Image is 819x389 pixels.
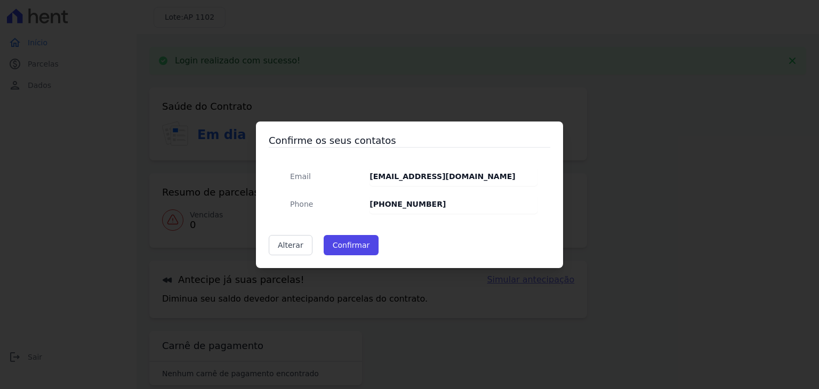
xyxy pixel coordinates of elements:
[370,200,446,208] strong: [PHONE_NUMBER]
[269,134,550,147] h3: Confirme os seus contatos
[324,235,379,255] button: Confirmar
[370,172,515,181] strong: [EMAIL_ADDRESS][DOMAIN_NAME]
[290,200,313,208] span: translation missing: pt-BR.public.contracts.modal.confirmation.phone
[269,235,312,255] a: Alterar
[290,172,311,181] span: translation missing: pt-BR.public.contracts.modal.confirmation.email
